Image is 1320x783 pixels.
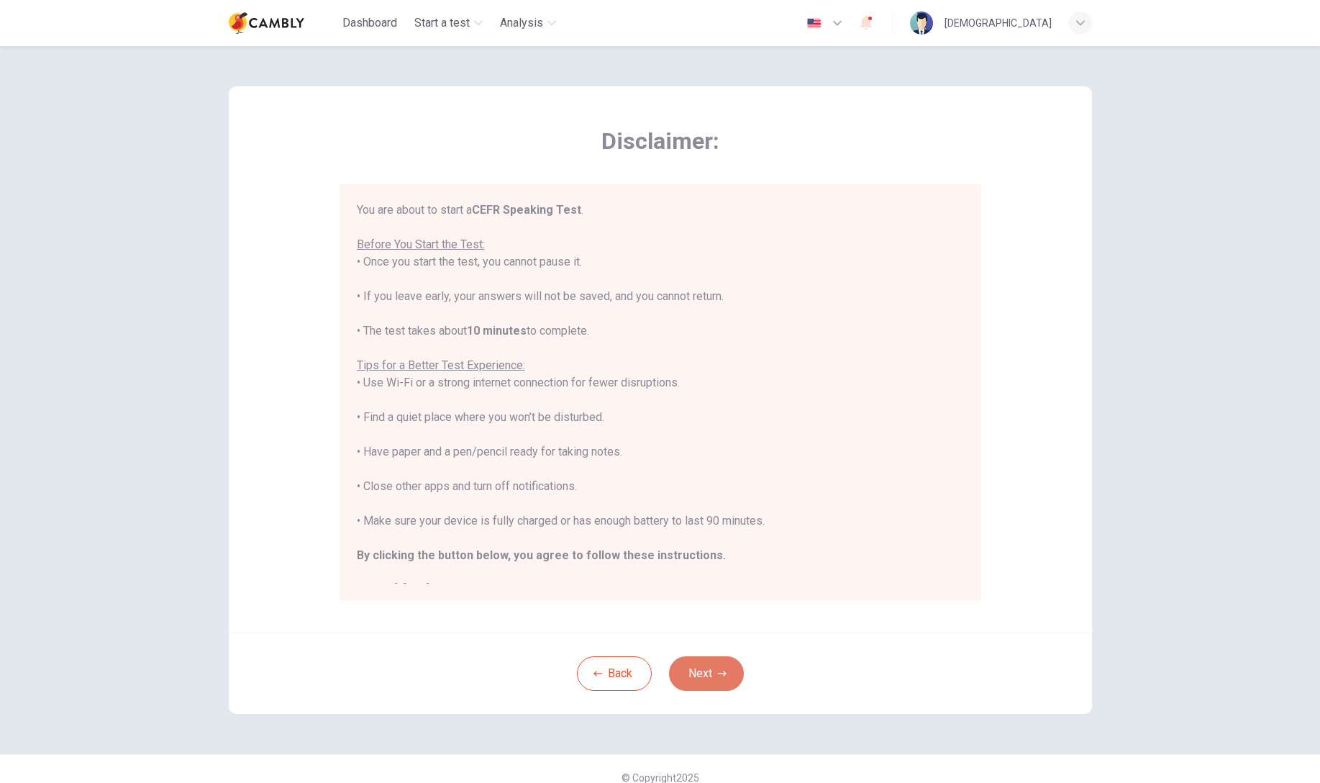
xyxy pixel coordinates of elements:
[414,14,470,32] span: Start a test
[472,203,581,217] b: CEFR Speaking Test
[467,324,527,338] b: 10 minutes
[805,18,823,29] img: en
[500,14,543,32] span: Analysis
[577,656,652,691] button: Back
[494,10,562,36] button: Analysis
[357,358,525,372] u: Tips for a Better Test Experience:
[357,581,964,599] h2: Good luck!
[357,202,964,599] div: You are about to start a . • Once you start the test, you cannot pause it. • If you leave early, ...
[340,127,981,155] span: Disclaimer:
[357,548,726,562] b: By clicking the button below, you agree to follow these instructions.
[409,10,488,36] button: Start a test
[910,12,933,35] img: Profile picture
[337,10,403,36] button: Dashboard
[357,237,485,251] u: Before You Start the Test:
[669,656,744,691] button: Next
[945,14,1052,32] div: [DEMOGRAPHIC_DATA]
[229,9,304,37] img: Cambly logo
[342,14,397,32] span: Dashboard
[229,9,337,37] a: Cambly logo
